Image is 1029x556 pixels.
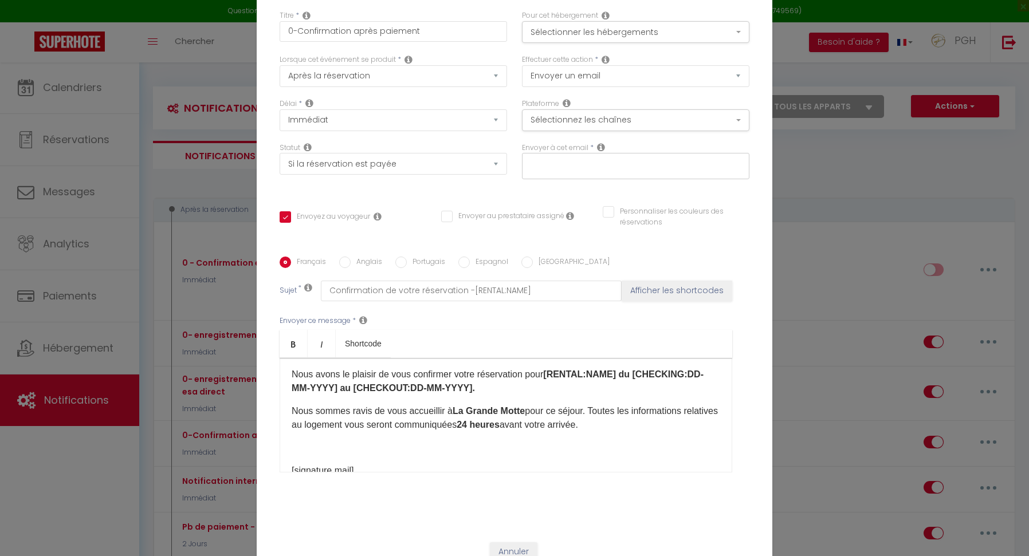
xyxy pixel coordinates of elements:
[292,368,720,395] p: Nous avons le plaisir de vous confirmer votre réservation pour​​
[597,143,605,152] i: Recipient
[336,330,391,357] a: Shortcode
[374,212,382,221] i: Envoyer au voyageur
[522,109,749,131] button: Sélectionnez les chaînes
[280,54,396,65] label: Lorsque cet événement se produit
[280,98,297,109] label: Délai
[304,143,312,152] i: Booking status
[602,55,610,64] i: Action Type
[280,330,308,357] a: Bold
[292,464,720,478] p: [signature mail]​
[404,55,413,64] i: Event Occur
[522,98,559,109] label: Plateforme
[292,404,720,432] p: ​Nous sommes ravis de vous accueillir à pour ce séjour. Toutes les informations relatives au loge...
[305,98,313,108] i: Action Time
[9,5,44,39] button: Open LiveChat chat widget
[602,11,610,20] i: This Rental
[280,143,300,153] label: Statut
[359,316,367,325] i: Message
[533,257,610,269] label: [GEOGRAPHIC_DATA]
[407,257,445,269] label: Portugais
[351,257,382,269] label: Anglais
[303,11,311,20] i: Title
[622,281,732,301] button: Afficher les shortcodes
[457,420,500,429] strong: 24 heures
[291,257,326,269] label: Français
[563,98,571,108] i: Action Channel
[522,54,593,65] label: Effectuer cette action
[566,211,574,220] i: Envoyer au prestataire si il est assigné
[280,316,351,326] label: Envoyer ce message
[280,10,294,21] label: Titre
[522,143,588,153] label: Envoyer à cet email
[453,406,525,416] b: La Grande Motte
[308,330,336,357] a: Italic
[522,21,749,43] button: Sélectionner les hébergements
[522,10,598,21] label: Pour cet hébergement
[280,285,297,297] label: Sujet
[470,257,508,269] label: Espagnol
[304,283,312,292] i: Subject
